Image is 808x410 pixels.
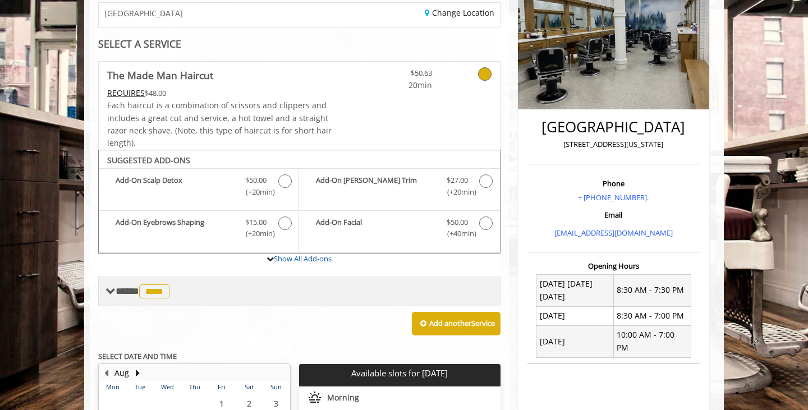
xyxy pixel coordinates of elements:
[107,87,145,98] span: This service needs some Advance to be paid before we block your appointment
[107,87,333,99] div: $48.00
[102,367,111,379] button: Previous Month
[530,119,697,135] h2: [GEOGRAPHIC_DATA]
[245,174,267,186] span: $50.00
[308,391,322,404] img: morning slots
[613,306,691,325] td: 8:30 AM - 7:00 PM
[263,381,290,393] th: Sun
[116,174,234,198] b: Add-On Scalp Detox
[99,381,126,393] th: Mon
[114,367,129,379] button: Aug
[316,216,435,240] b: Add-On Facial
[245,216,267,228] span: $15.00
[104,174,293,201] label: Add-On Scalp Detox
[154,381,181,393] th: Wed
[447,216,468,228] span: $50.00
[366,62,432,91] a: $50.63
[104,216,293,243] label: Add-On Eyebrows Shaping
[305,216,494,243] label: Add-On Facial
[613,274,691,306] td: 8:30 AM - 7:30 PM
[98,150,501,254] div: The Made Man Haircut Add-onS
[440,228,474,239] span: (+40min )
[613,325,691,357] td: 10:00 AM - 7:00 PM
[104,9,183,17] span: [GEOGRAPHIC_DATA]
[536,325,614,357] td: [DATE]
[240,228,273,239] span: (+20min )
[208,381,235,393] th: Fri
[429,318,495,328] b: Add another Service
[425,7,494,18] a: Change Location
[530,179,697,187] h3: Phone
[274,254,332,264] a: Show All Add-ons
[181,381,208,393] th: Thu
[554,228,673,238] a: [EMAIL_ADDRESS][DOMAIN_NAME]
[316,174,435,198] b: Add-On [PERSON_NAME] Trim
[116,216,234,240] b: Add-On Eyebrows Shaping
[133,367,142,379] button: Next Month
[536,306,614,325] td: [DATE]
[412,312,501,335] button: Add anotherService
[305,174,494,201] label: Add-On Beard Trim
[530,211,697,219] h3: Email
[98,351,177,361] b: SELECT DATE AND TIME
[126,381,153,393] th: Tue
[536,274,614,306] td: [DATE] [DATE] [DATE]
[107,100,332,148] span: Each haircut is a combination of scissors and clippers and includes a great cut and service, a ho...
[440,186,474,198] span: (+20min )
[578,192,649,202] a: + [PHONE_NUMBER].
[98,39,501,49] div: SELECT A SERVICE
[327,393,359,402] span: Morning
[107,67,213,83] b: The Made Man Haircut
[366,79,432,91] span: 20min
[240,186,273,198] span: (+20min )
[235,381,262,393] th: Sat
[447,174,468,186] span: $27.00
[304,368,495,378] p: Available slots for [DATE]
[530,139,697,150] p: [STREET_ADDRESS][US_STATE]
[107,155,190,165] b: SUGGESTED ADD-ONS
[527,262,700,270] h3: Opening Hours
